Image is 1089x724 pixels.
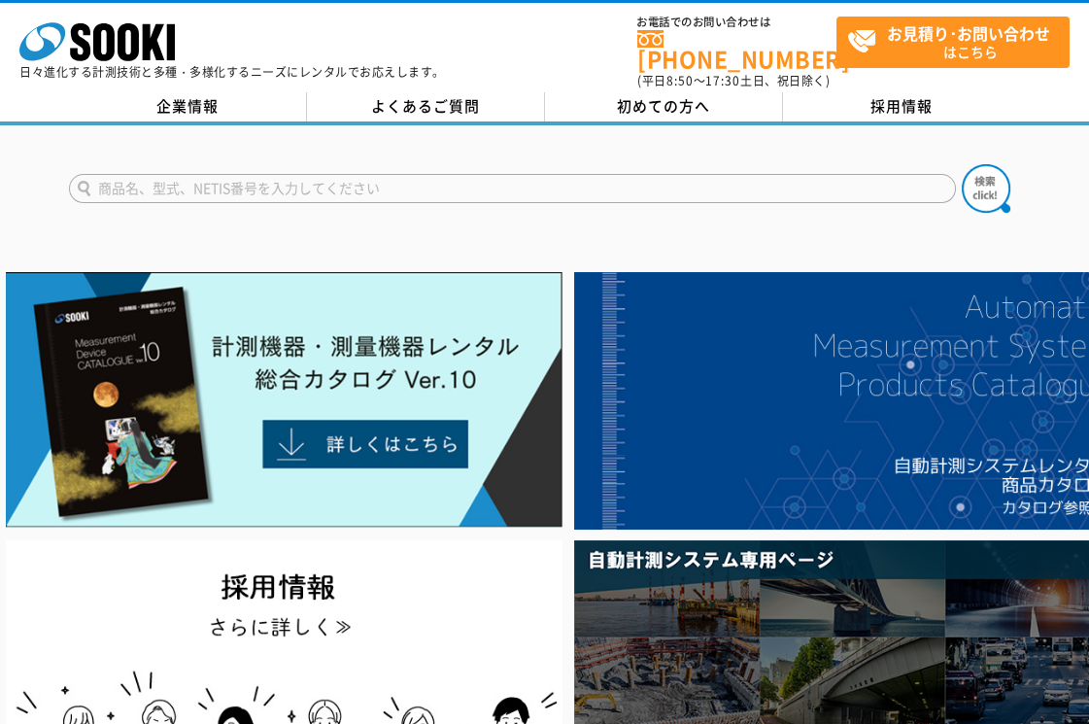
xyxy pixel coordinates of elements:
a: 企業情報 [69,92,307,121]
input: 商品名、型式、NETIS番号を入力してください [69,174,956,203]
strong: お見積り･お問い合わせ [887,21,1050,45]
a: 初めての方へ [545,92,783,121]
span: 17:30 [705,72,740,89]
img: Catalog Ver10 [6,272,562,528]
a: [PHONE_NUMBER] [637,30,836,70]
p: 日々進化する計測技術と多種・多様化するニーズにレンタルでお応えします。 [19,66,445,78]
a: よくあるご質問 [307,92,545,121]
a: 採用情報 [783,92,1021,121]
span: はこちら [847,17,1069,66]
span: お電話でのお問い合わせは [637,17,836,28]
span: 8:50 [666,72,694,89]
span: (平日 ～ 土日、祝日除く) [637,72,830,89]
a: お見積り･お問い合わせはこちら [836,17,1070,68]
img: btn_search.png [962,164,1010,213]
span: 初めての方へ [617,95,710,117]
